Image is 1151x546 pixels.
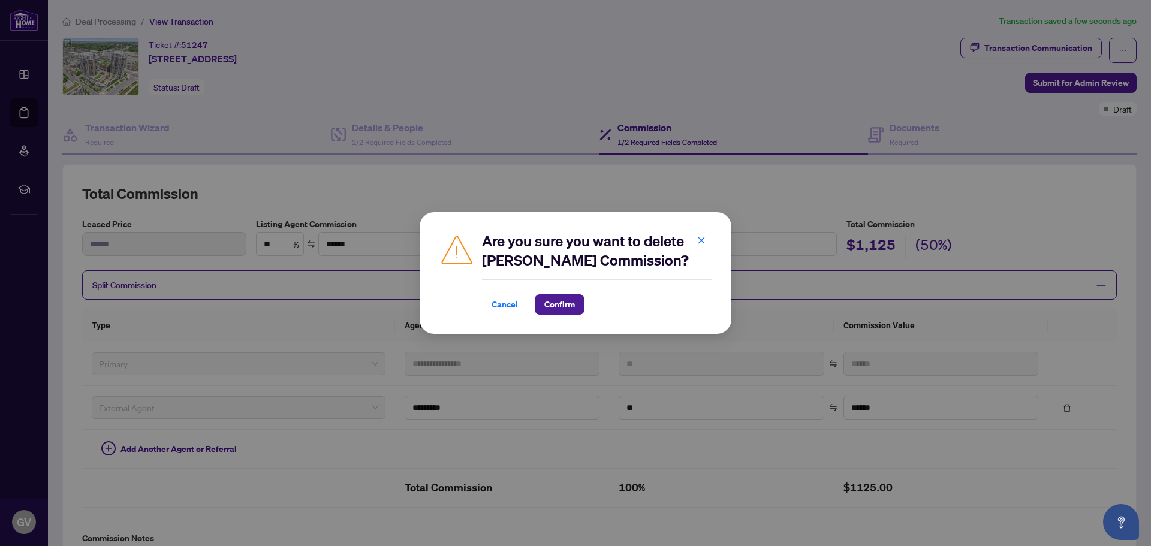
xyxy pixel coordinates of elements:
span: close [697,236,706,245]
span: Confirm [544,295,575,314]
button: Confirm [535,294,584,315]
button: Open asap [1103,504,1139,540]
button: Cancel [482,294,528,315]
img: Caution Icon [439,231,475,267]
span: Cancel [492,295,518,314]
h2: Are you sure you want to delete [PERSON_NAME] Commission? [482,231,712,270]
